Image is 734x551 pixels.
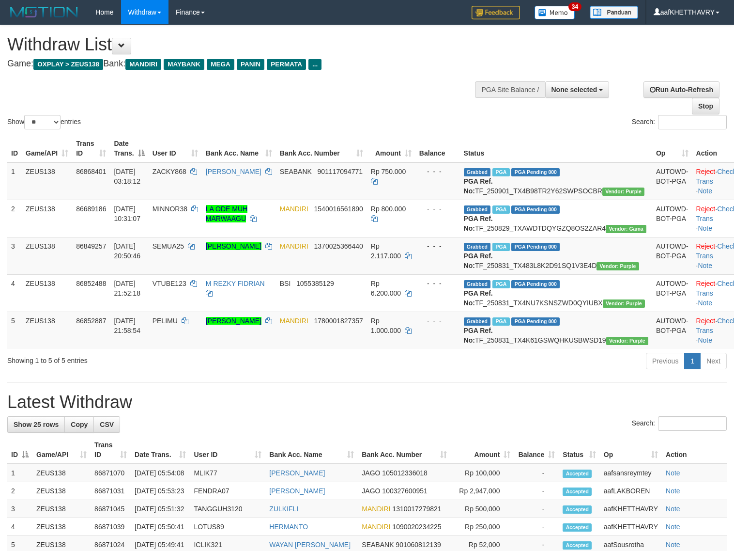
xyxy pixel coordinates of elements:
span: Copy 901117094771 to clipboard [318,168,363,175]
input: Search: [658,115,727,129]
div: - - - [419,204,456,214]
b: PGA Ref. No: [464,177,493,195]
span: JAGO [362,469,380,477]
td: FENDRA07 [190,482,265,500]
span: Grabbed [464,280,491,288]
span: Grabbed [464,168,491,176]
label: Search: [632,416,727,431]
td: AUTOWD-BOT-PGA [652,162,692,200]
td: ZEUS138 [32,500,91,518]
span: [DATE] 10:31:07 [114,205,140,222]
td: Rp 2,947,000 [451,482,514,500]
td: 1 [7,464,32,482]
td: 3 [7,237,22,274]
span: 86852887 [76,317,106,325]
b: PGA Ref. No: [464,215,493,232]
div: PGA Site Balance / [475,81,545,98]
a: M REZKY FIDRIAN [206,280,265,287]
a: Note [666,487,680,495]
td: MLIK77 [190,464,265,482]
th: ID: activate to sort column descending [7,436,32,464]
span: Marked by aafkaynarin [492,205,509,214]
th: Amount: activate to sort column ascending [367,135,415,162]
td: - [514,500,559,518]
span: Rp 800.000 [371,205,406,213]
span: SEMUA25 [153,242,184,250]
td: TANGGUH3120 [190,500,265,518]
a: [PERSON_NAME] [206,168,261,175]
td: ZEUS138 [32,518,91,536]
span: Copy [71,421,88,428]
td: ZEUS138 [22,200,72,237]
td: TF_250829_TXAWDTDQYGZQ8OS2ZAR4 [460,200,652,237]
span: Copy 1090020234225 to clipboard [392,523,441,531]
input: Search: [658,416,727,431]
span: Copy 105012336018 to clipboard [382,469,427,477]
th: Op: activate to sort column ascending [652,135,692,162]
td: 4 [7,518,32,536]
span: Rp 750.000 [371,168,406,175]
td: aafKHETTHAVRY [600,518,662,536]
span: [DATE] 21:58:54 [114,317,140,334]
span: None selected [551,86,597,94]
div: - - - [419,279,456,288]
th: Status: activate to sort column ascending [559,436,599,464]
td: 86871070 [91,464,131,482]
span: MANDIRI [280,242,308,250]
span: PGA Pending [511,317,560,326]
span: MANDIRI [125,59,161,70]
a: Note [698,262,712,269]
td: ZEUS138 [22,237,72,274]
span: Copy 1780001827357 to clipboard [314,317,363,325]
td: 86871031 [91,482,131,500]
a: Note [698,336,712,344]
td: ZEUS138 [32,464,91,482]
a: Run Auto-Refresh [643,81,719,98]
span: Accepted [563,488,592,496]
td: 86871039 [91,518,131,536]
td: TF_250831_TX4K61GSWQHKUSBWSD19 [460,312,652,349]
span: MANDIRI [362,505,390,513]
th: User ID: activate to sort column ascending [190,436,265,464]
a: [PERSON_NAME] [206,317,261,325]
span: OXPLAY > ZEUS138 [33,59,103,70]
th: Bank Acc. Name: activate to sort column ascending [265,436,358,464]
span: MANDIRI [280,317,308,325]
td: 2 [7,200,22,237]
td: AUTOWD-BOT-PGA [652,312,692,349]
span: PGA Pending [511,243,560,251]
span: SEABANK [280,168,312,175]
img: Button%20Memo.svg [535,6,575,19]
img: MOTION_logo.png [7,5,81,19]
span: MEGA [207,59,234,70]
span: PGA Pending [511,280,560,288]
th: Date Trans.: activate to sort column ascending [131,436,190,464]
div: Showing 1 to 5 of 5 entries [7,352,299,365]
span: Accepted [563,523,592,532]
span: MANDIRI [362,523,390,531]
span: Copy 1370025366440 to clipboard [314,242,363,250]
td: TF_250831_TX4NU7KSNSZWD0QYIUBX [460,274,652,312]
a: Note [666,505,680,513]
span: Vendor URL: https://trx4.1velocity.biz [602,188,644,196]
a: Show 25 rows [7,416,65,433]
span: Copy 1055385129 to clipboard [296,280,334,287]
span: Vendor URL: https://trx4.1velocity.biz [606,337,648,345]
span: ... [308,59,321,70]
span: Marked by aafsolysreylen [492,317,509,326]
td: AUTOWD-BOT-PGA [652,237,692,274]
td: TF_250901_TX4B98TR2Y62SWPSOCBR [460,162,652,200]
span: Grabbed [464,243,491,251]
a: Reject [696,280,716,287]
td: Rp 100,000 [451,464,514,482]
td: ZEUS138 [22,312,72,349]
select: Showentries [24,115,61,129]
td: AUTOWD-BOT-PGA [652,274,692,312]
td: ZEUS138 [22,274,72,312]
span: PELIMU [153,317,178,325]
div: - - - [419,167,456,176]
span: Vendor URL: https://trx4.1velocity.biz [603,299,645,308]
span: Marked by aafsolysreylen [492,280,509,288]
td: Rp 500,000 [451,500,514,518]
td: - [514,518,559,536]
